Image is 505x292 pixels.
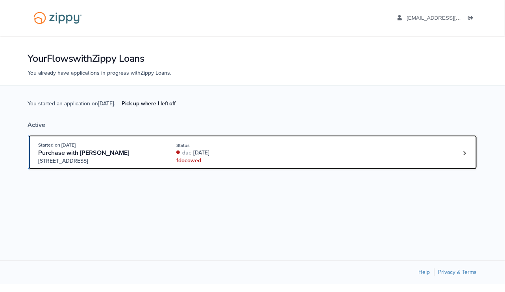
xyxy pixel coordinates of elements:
span: You started an application on [DATE] . [28,99,182,121]
a: Log out [468,15,477,23]
a: Loan number 4232534 [459,147,471,159]
div: 1 doc owed [176,157,281,165]
span: You already have applications in progress with Zippy Loans . [28,70,172,76]
div: due [DATE] [176,149,281,157]
img: Logo [28,8,87,28]
span: [STREET_ADDRESS] [39,157,159,165]
span: Purchase with [PERSON_NAME] [39,149,129,157]
a: Open loan 4232534 [28,135,477,170]
span: jlindjr@gmail.com [407,15,497,21]
h1: Your Flows with Zippy Loans [28,52,477,65]
div: Status [176,142,281,149]
a: Privacy & Terms [438,269,477,275]
a: Pick up where I left off [116,97,182,110]
a: Help [419,269,430,275]
span: Started on [DATE] [39,142,76,148]
div: Active [28,121,477,129]
a: edit profile [398,15,497,23]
